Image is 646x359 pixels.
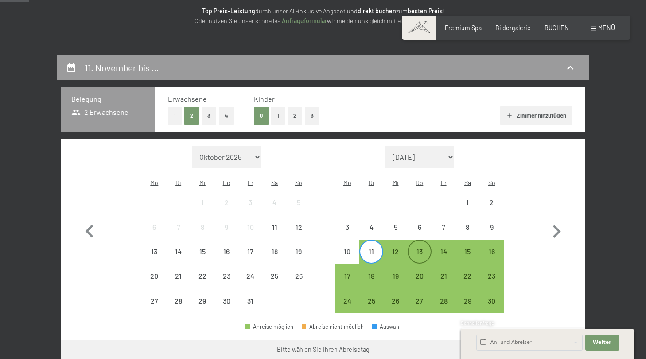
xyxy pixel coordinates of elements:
[264,248,286,270] div: 18
[408,264,432,288] div: Abreise möglich
[215,272,237,295] div: 23
[263,240,287,264] div: Abreise nicht möglich
[143,224,165,246] div: 6
[432,215,455,239] div: Abreise nicht möglich
[495,24,531,32] a: Bildergalerie
[191,248,214,270] div: 15
[335,288,359,312] div: Abreise möglich
[214,215,238,239] div: Abreise nicht möglich
[408,215,432,239] div: Thu Nov 06 2025
[264,199,286,221] div: 4
[214,190,238,214] div: Abreise nicht möglich
[238,288,262,312] div: Abreise nicht möglich
[263,264,287,288] div: Abreise nicht möglich
[480,240,504,264] div: Abreise möglich
[191,288,214,312] div: Wed Oct 29 2025
[168,95,207,103] span: Erwachsene
[335,240,359,264] div: Abreise nicht möglich
[409,248,431,270] div: 13
[359,288,383,312] div: Abreise möglich
[191,215,214,239] div: Abreise nicht möglich
[214,190,238,214] div: Thu Oct 02 2025
[142,264,166,288] div: Abreise nicht möglich
[481,297,503,320] div: 30
[143,297,165,320] div: 27
[343,179,351,186] abbr: Montag
[288,107,302,125] button: 2
[335,264,359,288] div: Mon Nov 17 2025
[128,6,518,26] p: durch unser All-inklusive Angebot und zum ! Oder nutzen Sie unser schnelles wir melden uns gleich...
[432,264,455,288] div: Fri Nov 21 2025
[456,272,479,295] div: 22
[384,224,406,246] div: 5
[455,288,479,312] div: Sat Nov 29 2025
[383,215,407,239] div: Abreise nicht möglich
[409,224,431,246] div: 6
[167,297,189,320] div: 28
[360,272,382,295] div: 18
[166,240,190,264] div: Abreise nicht möglich
[432,248,455,270] div: 14
[264,272,286,295] div: 25
[85,62,159,73] h2: 11. November bis …
[359,240,383,264] div: Abreise möglich
[383,288,407,312] div: Wed Nov 26 2025
[142,215,166,239] div: Abreise nicht möglich
[288,272,310,295] div: 26
[408,7,443,15] strong: besten Preis
[238,288,262,312] div: Fri Oct 31 2025
[455,240,479,264] div: Sat Nov 15 2025
[456,297,479,320] div: 29
[191,272,214,295] div: 22
[393,179,399,186] abbr: Mittwoch
[254,107,269,125] button: 0
[464,179,471,186] abbr: Samstag
[384,272,406,295] div: 19
[480,215,504,239] div: Abreise nicht möglich
[263,215,287,239] div: Abreise nicht möglich
[544,146,569,313] button: Nächster Monat
[238,190,262,214] div: Fri Oct 03 2025
[480,288,504,312] div: Sun Nov 30 2025
[359,215,383,239] div: Abreise nicht möglich
[150,179,158,186] abbr: Montag
[441,179,447,186] abbr: Freitag
[593,339,611,346] span: Weiter
[166,240,190,264] div: Tue Oct 14 2025
[480,264,504,288] div: Abreise möglich
[545,24,569,32] a: BUCHEN
[248,179,253,186] abbr: Freitag
[264,224,286,246] div: 11
[191,264,214,288] div: Abreise nicht möglich
[408,240,432,264] div: Abreise möglich
[488,179,495,186] abbr: Sonntag
[383,240,407,264] div: Abreise möglich
[191,190,214,214] div: Wed Oct 01 2025
[432,240,455,264] div: Fri Nov 14 2025
[71,94,144,104] h3: Belegung
[215,248,237,270] div: 16
[432,288,455,312] div: Fri Nov 28 2025
[214,215,238,239] div: Thu Oct 09 2025
[480,215,504,239] div: Sun Nov 09 2025
[191,190,214,214] div: Abreise nicht möglich
[408,288,432,312] div: Thu Nov 27 2025
[71,107,128,117] span: 2 Erwachsene
[461,320,494,326] span: Schnellanfrage
[408,288,432,312] div: Abreise möglich
[287,215,311,239] div: Sun Oct 12 2025
[359,240,383,264] div: Tue Nov 11 2025
[287,240,311,264] div: Sun Oct 19 2025
[480,264,504,288] div: Sun Nov 23 2025
[167,272,189,295] div: 21
[305,107,319,125] button: 3
[383,288,407,312] div: Abreise möglich
[480,240,504,264] div: Sun Nov 16 2025
[335,215,359,239] div: Abreise nicht möglich
[199,179,206,186] abbr: Mittwoch
[358,7,396,15] strong: direkt buchen
[191,215,214,239] div: Wed Oct 08 2025
[263,215,287,239] div: Sat Oct 11 2025
[481,199,503,221] div: 2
